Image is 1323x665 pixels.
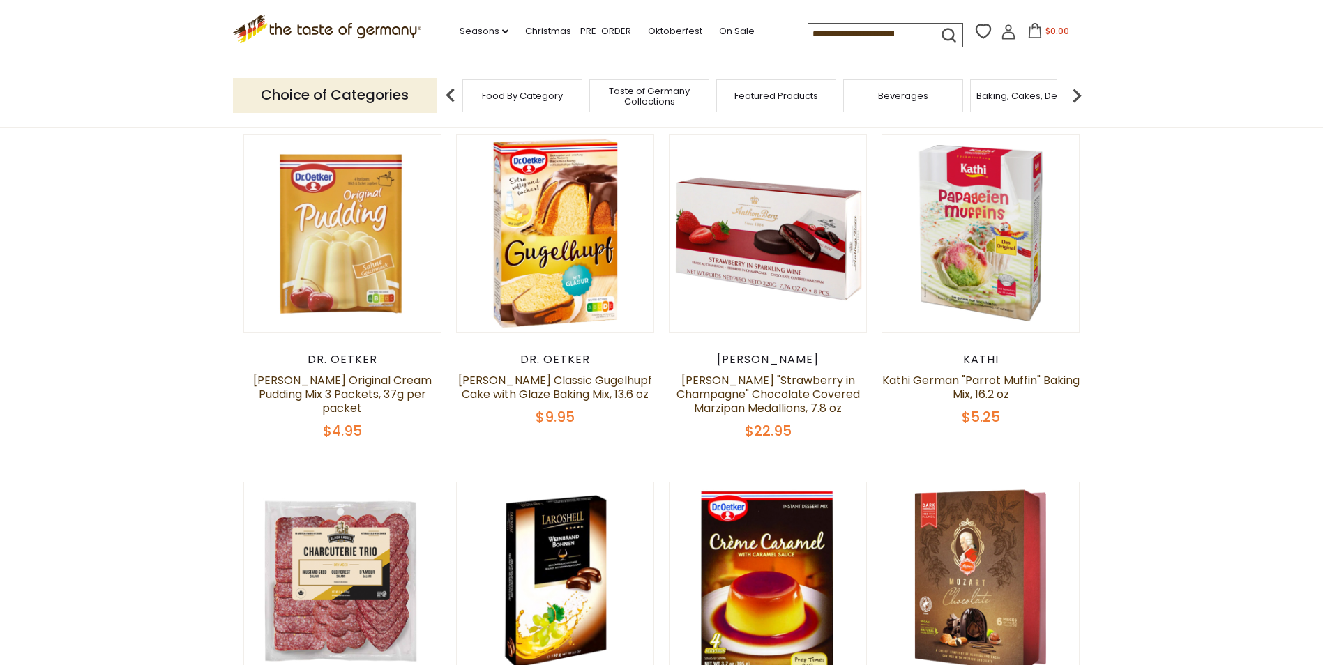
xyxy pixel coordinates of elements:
p: Choice of Categories [233,78,437,112]
a: Baking, Cakes, Desserts [976,91,1084,101]
a: [PERSON_NAME] "Strawberry in Champagne" Chocolate Covered Marzipan Medallions, 7.8 oz [676,372,860,416]
a: Taste of Germany Collections [594,86,705,107]
a: [PERSON_NAME] Classic Gugelhupf Cake with Glaze Baking Mix, 13.6 oz [458,372,652,402]
img: Kathi German "Parrot Muffin" Baking Mix, 16.2 oz [882,135,1080,332]
a: Beverages [878,91,928,101]
span: $5.25 [962,407,1000,427]
a: Featured Products [734,91,818,101]
div: Dr. Oetker [456,353,655,367]
a: Seasons [460,24,508,39]
img: Anthon Berg "Strawberry in Champagne" Chocolate Covered Marzipan Medallions, 7.8 oz [670,135,867,332]
a: Food By Category [482,91,563,101]
span: $0.00 [1045,25,1069,37]
img: next arrow [1063,82,1091,109]
a: [PERSON_NAME] Original Cream Pudding Mix 3 Packets, 37g per packet [253,372,432,416]
span: $22.95 [745,421,792,441]
div: Kathi [882,353,1080,367]
a: Christmas - PRE-ORDER [525,24,631,39]
img: Dr. Oetker Original Cream Pudding Mix 3 Packets, 37g per packet [244,135,441,332]
div: Dr. Oetker [243,353,442,367]
img: Dr. Oetker Classic Gugelhupf Cake with Glaze Baking Mix, 13.6 oz [457,135,654,332]
span: $9.95 [536,407,575,427]
a: On Sale [719,24,755,39]
a: Kathi German "Parrot Muffin" Baking Mix, 16.2 oz [882,372,1080,402]
div: [PERSON_NAME] [669,353,868,367]
img: previous arrow [437,82,464,109]
a: Oktoberfest [648,24,702,39]
span: $4.95 [323,421,362,441]
button: $0.00 [1019,23,1078,44]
